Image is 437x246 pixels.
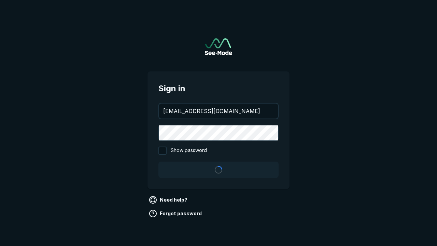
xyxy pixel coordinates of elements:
a: Forgot password [147,208,205,219]
a: Go to sign in [205,38,232,55]
a: Need help? [147,194,190,205]
span: Show password [171,147,207,155]
input: your@email.com [159,104,278,119]
img: See-Mode Logo [205,38,232,55]
span: Sign in [158,82,279,95]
